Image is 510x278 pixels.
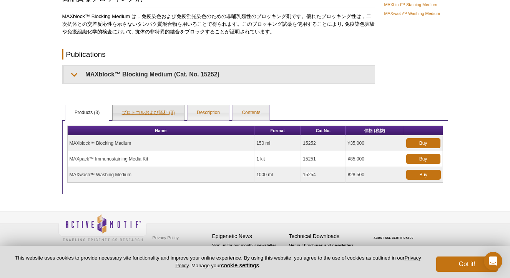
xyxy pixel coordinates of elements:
a: プロトコルおよび資料 (3) [113,105,184,121]
td: ¥28,500 [346,167,404,183]
td: ¥35,000 [346,136,404,151]
td: 15252 [301,136,346,151]
a: ABOUT SSL CERTIFICATES [374,237,414,239]
a: Privacy Policy [151,232,181,243]
a: Contents [233,105,269,121]
th: Name [68,126,255,136]
img: Active Motif, [58,212,147,243]
a: Buy [406,170,441,180]
td: 1000 ml [254,167,301,183]
td: MAXwash™ Washing Medium [68,167,255,183]
a: Privacy Policy [175,255,421,268]
summary: MAXblock™ Blocking Medium (Cat. No. 15252) [64,66,375,83]
button: cookie settings [221,262,259,268]
a: MAXbind™ Staining Medium [384,1,437,8]
button: Got it! [436,256,498,272]
a: Buy [406,154,440,164]
td: MAXblock™ Blocking Medium [68,136,255,151]
h4: Technical Downloads [289,233,362,240]
td: 150 ml [254,136,301,151]
p: This website uses cookies to provide necessary site functionality and improve your online experie... [12,255,424,269]
th: Cat No. [301,126,346,136]
h2: Publications [62,49,375,60]
a: Description [188,105,229,121]
h4: Epigenetic News [212,233,285,240]
a: Terms & Conditions [151,243,191,255]
p: MAXblock™ Blocking Medium は，免疫染色および免疫蛍光染色のための非哺乳類性のブロッキング剤です。優れたブロッキング性は，二次抗体との交差反応性を示さないタンパク質混合物... [62,13,375,36]
td: ¥85,000 [346,151,404,167]
p: Get our brochures and newsletters, or request them by mail. [289,242,362,262]
table: Click to Verify - This site chose Symantec SSL for secure e-commerce and confidential communicati... [366,225,424,242]
td: 1 kit [254,151,301,167]
td: 15254 [301,167,346,183]
p: Sign up for our monthly newsletter highlighting recent publications in the field of epigenetics. [212,242,285,268]
td: MAXpack™ Immunostaining Media Kit [68,151,255,167]
th: 価格 (税抜) [346,126,404,136]
div: Open Intercom Messenger [484,252,502,270]
a: Buy [406,138,440,148]
a: MAXwash™ Washing Medium [384,10,440,17]
th: Format [254,126,301,136]
td: 15251 [301,151,346,167]
a: Products (3) [65,105,109,121]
